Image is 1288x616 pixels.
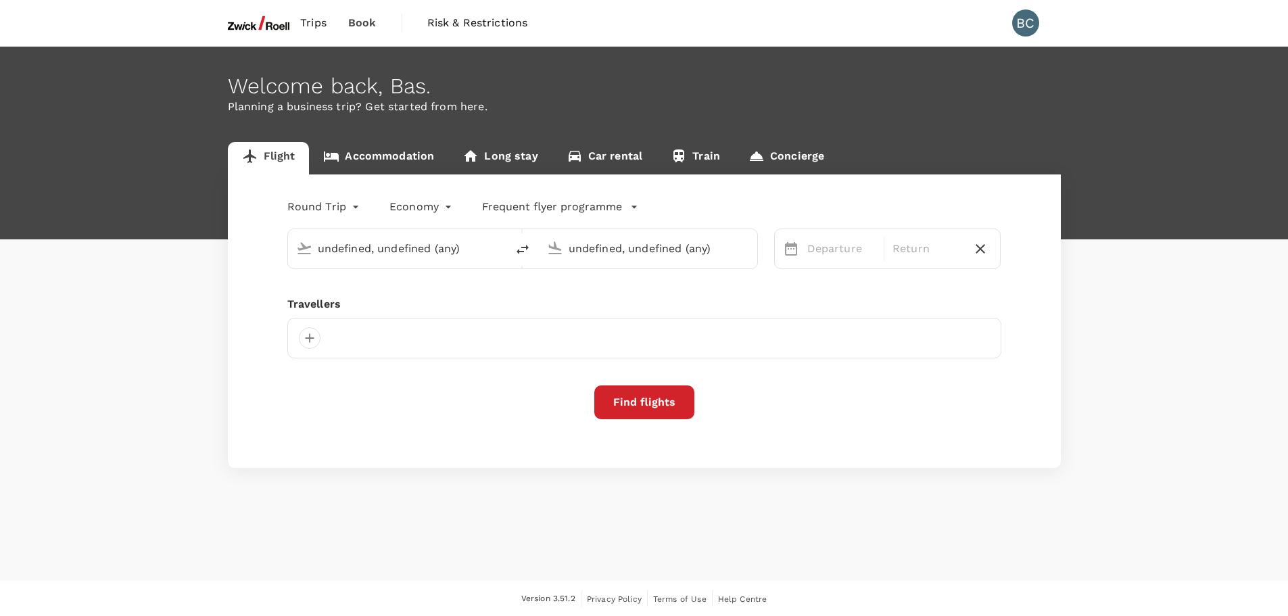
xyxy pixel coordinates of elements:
a: Accommodation [309,142,448,174]
p: Return [892,241,961,257]
p: Planning a business trip? Get started from here. [228,99,1061,115]
span: Trips [300,15,327,31]
span: Help Centre [718,594,767,604]
div: Welcome back , Bas . [228,74,1061,99]
div: Economy [389,196,455,218]
p: Departure [807,241,876,257]
img: ZwickRoell Pte. Ltd. [228,8,290,38]
span: Version 3.51.2 [521,592,575,606]
a: Flight [228,142,310,174]
a: Concierge [734,142,838,174]
span: Privacy Policy [587,594,642,604]
a: Privacy Policy [587,592,642,607]
a: Long stay [448,142,552,174]
div: Round Trip [287,196,363,218]
span: Terms of Use [653,594,707,604]
button: Open [497,247,500,250]
button: Open [748,247,750,250]
a: Help Centre [718,592,767,607]
input: Going to [569,238,729,259]
a: Train [657,142,734,174]
input: Depart from [318,238,478,259]
div: BC [1012,9,1039,37]
div: Travellers [287,296,1001,312]
a: Car rental [552,142,657,174]
button: Frequent flyer programme [482,199,638,215]
span: Book [348,15,377,31]
span: Risk & Restrictions [427,15,528,31]
p: Frequent flyer programme [482,199,622,215]
a: Terms of Use [653,592,707,607]
button: Find flights [594,385,694,419]
button: delete [506,233,539,266]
